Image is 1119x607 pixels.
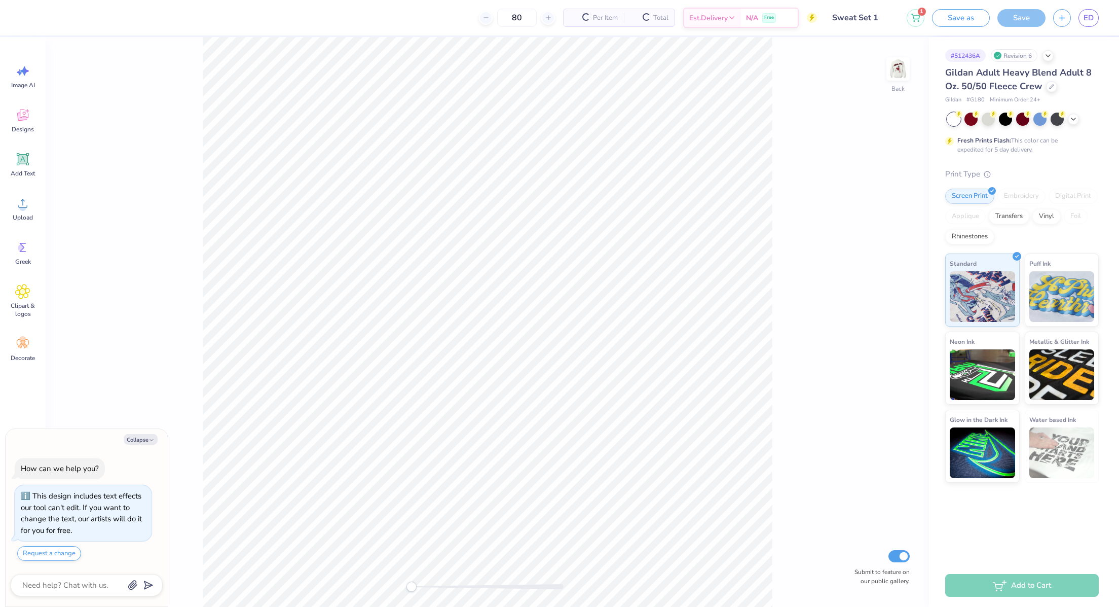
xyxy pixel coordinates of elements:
[764,14,774,21] span: Free
[957,136,1011,145] strong: Fresh Prints Flash:
[17,546,81,561] button: Request a change
[593,13,618,23] span: Per Item
[989,209,1029,224] div: Transfers
[406,582,417,592] div: Accessibility label
[945,96,961,104] span: Gildan
[11,354,35,362] span: Decorate
[945,189,994,204] div: Screen Print
[1049,189,1098,204] div: Digital Print
[12,125,34,133] span: Designs
[825,8,899,28] input: Untitled Design
[11,81,35,89] span: Image AI
[11,169,35,177] span: Add Text
[907,9,924,27] button: 1
[932,9,990,27] button: Save as
[746,13,758,23] span: N/A
[689,13,728,23] span: Est. Delivery
[950,336,975,347] span: Neon Ink
[950,414,1008,425] span: Glow in the Dark Ink
[990,96,1040,104] span: Minimum Order: 24 +
[945,168,1099,180] div: Print Type
[950,349,1015,400] img: Neon Ink
[21,463,99,474] div: How can we help you?
[849,567,910,586] label: Submit to feature on our public gallery.
[945,209,986,224] div: Applique
[945,66,1092,92] span: Gildan Adult Heavy Blend Adult 8 Oz. 50/50 Fleece Crew
[1084,12,1094,24] span: ED
[1029,349,1095,400] img: Metallic & Glitter Ink
[1078,9,1099,27] a: ED
[891,84,905,93] div: Back
[950,258,977,269] span: Standard
[13,213,33,222] span: Upload
[1029,336,1089,347] span: Metallic & Glitter Ink
[6,302,40,318] span: Clipart & logos
[15,258,31,266] span: Greek
[21,491,142,535] div: This design includes text effects our tool can't edit. If you want to change the text, our artist...
[997,189,1046,204] div: Embroidery
[497,9,537,27] input: – –
[888,59,908,79] img: Back
[950,427,1015,478] img: Glow in the Dark Ink
[957,136,1082,154] div: This color can be expedited for 5 day delivery.
[1029,271,1095,322] img: Puff Ink
[945,49,986,62] div: # 512436A
[653,13,668,23] span: Total
[1029,258,1051,269] span: Puff Ink
[966,96,985,104] span: # G180
[918,8,926,16] span: 1
[124,434,158,445] button: Collapse
[1029,414,1076,425] span: Water based Ink
[945,229,994,244] div: Rhinestones
[1032,209,1061,224] div: Vinyl
[991,49,1037,62] div: Revision 6
[1029,427,1095,478] img: Water based Ink
[950,271,1015,322] img: Standard
[1064,209,1088,224] div: Foil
